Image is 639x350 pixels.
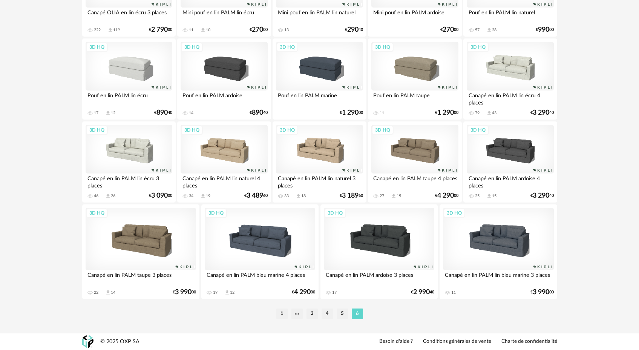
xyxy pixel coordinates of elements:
div: 79 [475,111,480,116]
div: Canapé en lin PALM ardoise 3 places [324,270,435,285]
div: 57 [475,28,480,33]
div: 18 [301,193,306,199]
span: 2 990 [413,290,430,295]
div: € 40 [154,110,172,115]
a: 3D HQ Canapé en lin PALM bleu marine 4 places 19 Download icon 12 €4 29000 [201,204,319,299]
span: 3 090 [151,193,168,198]
div: 3D HQ [372,125,394,135]
div: Mini pouf en lin PALM lin écru [181,8,267,23]
div: 14 [189,111,193,116]
div: € 00 [250,27,268,32]
div: 12 [230,290,234,295]
div: € 00 [440,27,458,32]
span: 3 290 [533,110,549,115]
a: 3D HQ Pouf en lin PALM ardoise 14 €89040 [177,38,271,120]
a: 3D HQ Pouf en lin PALM taupe 11 €1 29000 [368,38,461,120]
div: € 40 [530,193,554,198]
div: 12 [111,111,115,116]
div: 28 [492,28,496,33]
div: Canapé en lin PALM ardoise 4 places [467,173,553,189]
div: € 40 [250,110,268,115]
div: € 60 [244,193,268,198]
div: 11 [380,111,384,116]
span: 2 790 [151,27,168,32]
span: Download icon [105,110,111,116]
span: 3 489 [247,193,263,198]
a: 3D HQ Canapé en lin PALM ardoise 4 places 25 Download icon 15 €3 29040 [463,121,557,203]
div: 3D HQ [276,125,298,135]
div: Canapé en lin PALM lin naturel 3 places [276,173,363,189]
div: Pouf en lin PALM taupe [371,91,458,106]
span: Download icon [486,110,492,116]
span: 3 290 [533,193,549,198]
li: 3 [306,309,318,319]
div: 14 [111,290,115,295]
div: 19 [213,290,218,295]
span: 4 290 [437,193,454,198]
div: € 40 [411,290,434,295]
a: 3D HQ Canapé en lin PALM ardoise 3 places 17 €2 99040 [320,204,438,299]
span: 1 290 [342,110,359,115]
span: 270 [443,27,454,32]
img: OXP [82,335,93,348]
div: 3D HQ [86,42,108,52]
span: Download icon [107,27,113,33]
div: € 00 [536,27,554,32]
span: 890 [252,110,263,115]
div: 3D HQ [86,208,108,218]
div: € 40 [345,27,363,32]
span: Download icon [391,193,397,199]
div: 25 [475,193,480,199]
div: 17 [94,111,98,116]
span: Download icon [200,27,206,33]
div: Mini pouf en lin PALM lin naturel [276,8,363,23]
span: 1 290 [437,110,454,115]
div: Canapé en lin PALM lin naturel 4 places [181,173,267,189]
a: 3D HQ Canapé en lin PALM taupe 3 places 22 Download icon 14 €3 99000 [82,204,200,299]
div: Mini pouf en lin PALM ardoise [371,8,458,23]
div: 3D HQ [86,125,108,135]
a: 3D HQ Pouf en lin PALM marine €1 29000 [273,38,366,120]
span: 4 290 [294,290,311,295]
div: 19 [206,193,210,199]
span: 3 990 [175,290,192,295]
div: € 00 [435,193,458,198]
a: Charte de confidentialité [501,338,557,345]
div: 43 [492,111,496,116]
div: 3D HQ [467,42,489,52]
div: 46 [94,193,98,199]
div: Pouf en lin PALM ardoise [181,91,267,106]
div: Canapé en lin PALM taupe 3 places [86,270,196,285]
div: € 00 [530,290,554,295]
div: 27 [380,193,384,199]
div: 3D HQ [372,42,394,52]
div: 10 [206,28,210,33]
div: 26 [111,193,115,199]
div: € 00 [173,290,196,295]
a: 3D HQ Canapé en lin PALM lin écru 4 places 79 Download icon 43 €3 29040 [463,38,557,120]
div: 15 [492,193,496,199]
div: 34 [189,193,193,199]
div: Pouf en lin PALM marine [276,91,363,106]
a: 3D HQ Canapé en lin PALM taupe 4 places 27 Download icon 15 €4 29000 [368,121,461,203]
div: Canapé en lin PALM lin écru 3 places [86,173,172,189]
span: Download icon [105,290,111,295]
div: 3D HQ [205,208,227,218]
div: Pouf en lin PALM lin naturel [467,8,553,23]
div: € 00 [435,110,458,115]
span: 3 990 [533,290,549,295]
div: € 60 [340,193,363,198]
li: 1 [276,309,288,319]
li: 5 [337,309,348,319]
div: 119 [113,28,120,33]
div: € 00 [149,27,172,32]
div: 22 [94,290,98,295]
div: 3D HQ [276,42,298,52]
span: Download icon [486,27,492,33]
a: 3D HQ Canapé en lin PALM lin écru 3 places 46 Download icon 26 €3 09000 [82,121,176,203]
span: Download icon [296,193,301,199]
li: 6 [352,309,363,319]
div: € 00 [340,110,363,115]
div: 11 [451,290,456,295]
div: 17 [332,290,337,295]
